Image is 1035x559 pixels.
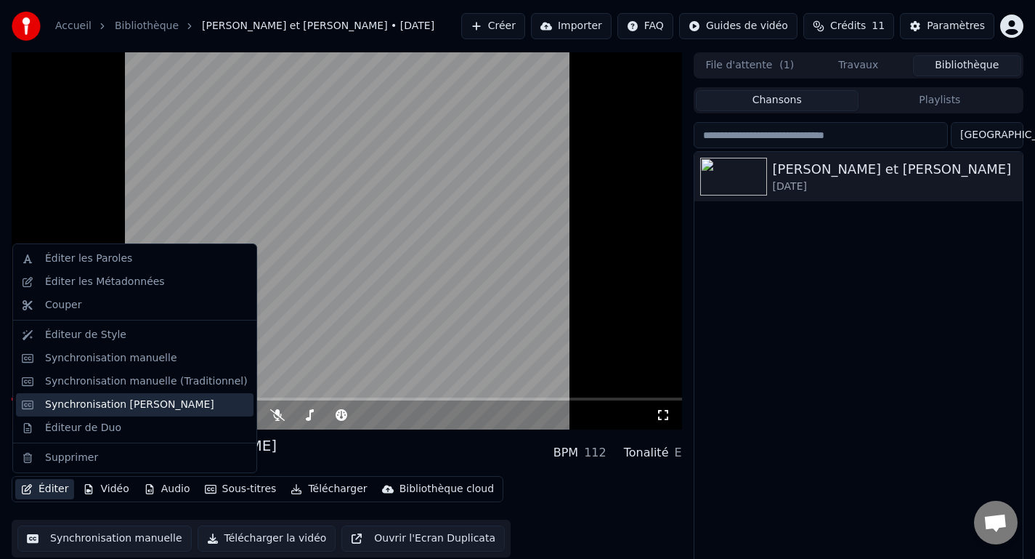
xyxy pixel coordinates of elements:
[285,479,373,499] button: Télécharger
[138,479,196,499] button: Audio
[399,482,494,496] div: Bibliothèque cloud
[45,328,126,342] div: Éditeur de Style
[77,479,134,499] button: Vidéo
[804,55,912,76] button: Travaux
[45,275,165,289] div: Éditer les Métadonnées
[696,90,859,111] button: Chansons
[900,13,994,39] button: Paramètres
[974,501,1018,544] a: Ouvrir le chat
[115,19,179,33] a: Bibliothèque
[617,13,673,39] button: FAQ
[584,444,606,462] div: 112
[15,479,74,499] button: Éditer
[531,13,612,39] button: Importer
[198,526,336,552] button: Télécharger la vidéo
[927,19,985,33] div: Paramètres
[913,55,1021,76] button: Bibliothèque
[12,12,41,41] img: youka
[55,19,92,33] a: Accueil
[773,159,1017,180] div: [PERSON_NAME] et [PERSON_NAME]
[859,90,1021,111] button: Playlists
[803,13,894,39] button: Crédits11
[45,298,81,313] div: Couper
[45,398,214,412] div: Synchronisation [PERSON_NAME]
[872,19,885,33] span: 11
[45,351,177,366] div: Synchronisation manuelle
[779,58,794,73] span: ( 1 )
[696,55,804,76] button: File d'attente
[45,374,248,389] div: Synchronisation manuelle (Traditionnel)
[674,444,681,462] div: E
[202,19,434,33] span: [PERSON_NAME] et [PERSON_NAME] • [DATE]
[45,252,132,266] div: Éditer les Paroles
[624,444,669,462] div: Tonalité
[773,180,1017,194] div: [DATE]
[12,435,277,456] div: [PERSON_NAME] et [PERSON_NAME]
[12,456,277,470] div: [DATE]
[679,13,797,39] button: Guides de vidéo
[17,526,192,552] button: Synchronisation manuelle
[45,421,121,435] div: Éditeur de Duo
[341,526,505,552] button: Ouvrir l'Ecran Duplicata
[830,19,866,33] span: Crédits
[199,479,283,499] button: Sous-titres
[45,451,98,465] div: Supprimer
[55,19,434,33] nav: breadcrumb
[461,13,525,39] button: Créer
[553,444,578,462] div: BPM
